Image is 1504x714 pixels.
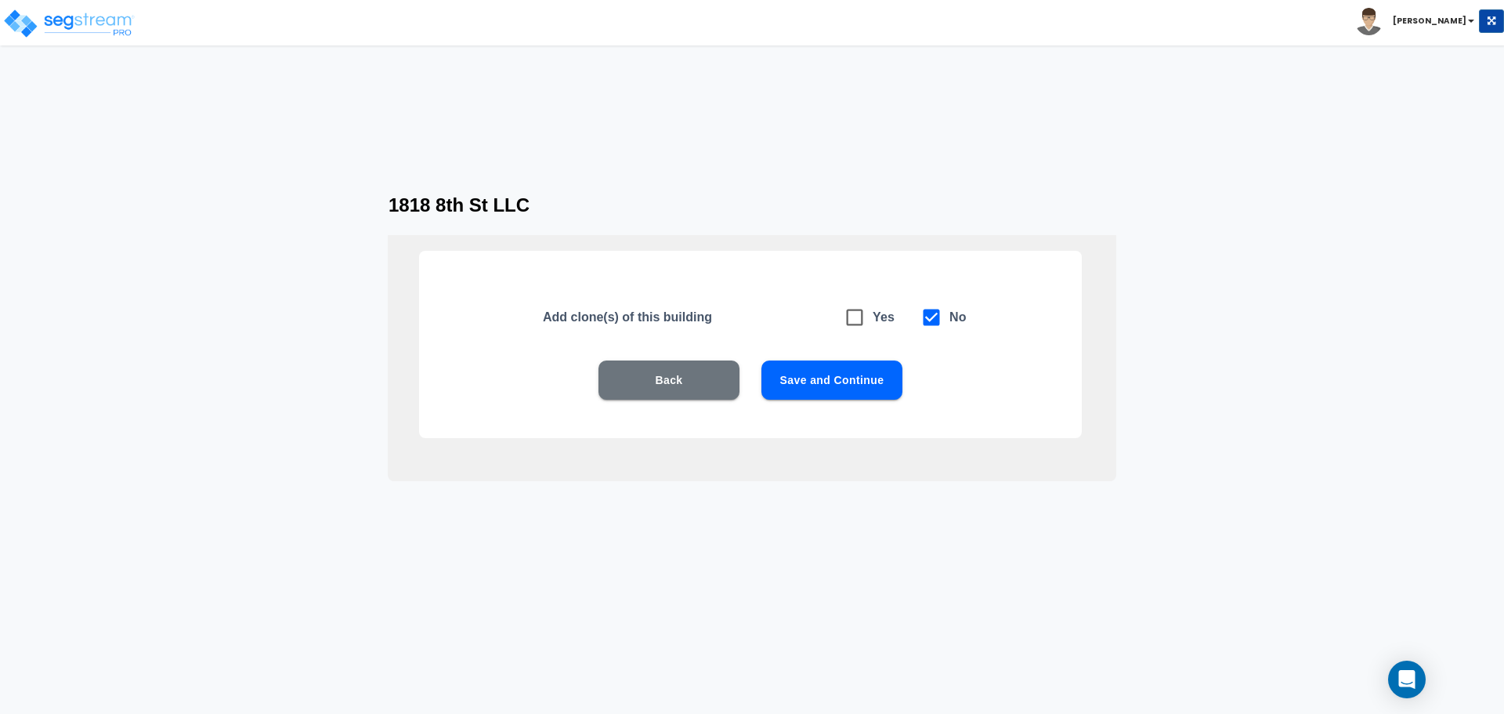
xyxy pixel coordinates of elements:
img: logo_pro_r.png [2,8,136,39]
h5: Add clone(s) of this building [543,309,824,325]
img: avatar.png [1355,8,1383,35]
h6: Yes [873,306,895,328]
button: Save and Continue [761,361,902,400]
div: Open Intercom Messenger [1388,661,1426,698]
b: [PERSON_NAME] [1393,15,1466,27]
button: Back [598,361,739,400]
h6: No [949,306,967,328]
